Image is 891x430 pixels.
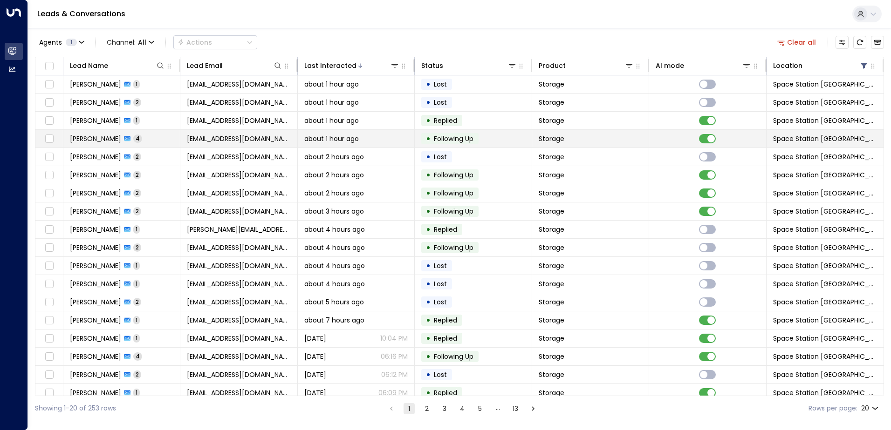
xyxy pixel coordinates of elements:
div: AI mode [656,60,684,71]
div: • [426,276,431,292]
span: Sally Blakeley [70,188,121,198]
span: Storage [539,170,564,180]
span: 2 [133,189,141,197]
span: Following Up [434,188,473,198]
button: Go to page 4 [457,403,468,414]
button: page 1 [404,403,415,414]
span: Storage [539,207,564,216]
div: • [426,203,431,219]
span: Storage [539,188,564,198]
span: Lost [434,98,447,107]
span: Following Up [434,207,473,216]
span: about 4 hours ago [304,279,365,289]
span: StephenCarter95@hotmail.co.uk [187,388,290,397]
span: Toggle select all [43,60,55,72]
span: elizabethwalsh86@gmail.com [187,170,290,180]
span: Lost [434,152,447,161]
span: 2 [133,171,141,179]
div: Location [773,60,802,71]
span: Yesterday [304,352,326,361]
span: smileaisha@yahoo.com [187,116,290,125]
span: about 2 hours ago [304,188,364,198]
button: Archived Leads [871,36,884,49]
a: Leads & Conversations [37,8,125,19]
span: Space Station Doncaster [773,225,877,234]
span: ditybyqano@gmail.com [187,279,290,289]
div: Location [773,60,869,71]
span: roxxialabama@aol.com [187,297,290,307]
span: Space Station Doncaster [773,297,877,307]
span: Storage [539,297,564,307]
button: Go to page 13 [510,403,521,414]
span: Yesterday [304,334,326,343]
span: paigetcute@hotmail.co.uk [187,152,290,161]
span: 1 [133,262,140,269]
span: rodger898@btinternet.com [187,370,290,379]
div: Button group with a nested menu [173,35,257,49]
span: Toggle select row [43,260,55,272]
span: Following Up [434,352,473,361]
span: 1 [133,316,140,324]
span: Lost [434,261,447,270]
span: Toggle select row [43,224,55,235]
span: Replied [434,388,457,397]
span: 2 [133,298,141,306]
span: about 2 hours ago [304,152,364,161]
span: Space Station Doncaster [773,80,877,89]
span: Toggle select row [43,188,55,199]
div: Lead Email [187,60,282,71]
span: Storage [539,261,564,270]
span: Elizabeth Walsh [70,170,121,180]
div: Lead Email [187,60,223,71]
span: 2 [133,207,141,215]
span: Space Station Doncaster [773,334,877,343]
div: Product [539,60,634,71]
span: Replied [434,116,457,125]
span: Following Up [434,243,473,252]
span: about 1 hour ago [304,116,359,125]
div: Lead Name [70,60,108,71]
div: Status [421,60,443,71]
button: Go to next page [528,403,539,414]
span: Lost [434,279,447,289]
div: AI mode [656,60,751,71]
span: Toggle select row [43,151,55,163]
div: Actions [178,38,212,47]
span: 2 [133,370,141,378]
span: Toggle select row [43,206,55,217]
span: shepplestone@hotmail.co.uk [187,243,290,252]
span: Storage [539,243,564,252]
span: Geoffrey Montgomery [70,316,121,325]
span: 4 [133,352,142,360]
span: Lost [434,80,447,89]
div: • [426,312,431,328]
span: 1 [66,39,77,46]
button: Clear all [774,36,820,49]
span: Following Up [434,170,473,180]
span: about 7 hours ago [304,316,364,325]
span: Replied [434,334,457,343]
span: about 4 hours ago [304,261,365,270]
label: Rows per page: [809,403,857,413]
span: Rebecca Wright [70,98,121,107]
span: Marley8512025@outlook.com [187,352,290,361]
span: Yesterday [304,388,326,397]
span: about 4 hours ago [304,243,365,252]
button: Go to page 2 [421,403,432,414]
span: Storage [539,370,564,379]
span: 2 [133,153,141,161]
span: Mark Fear [70,134,121,143]
span: Toggle select row [43,79,55,90]
span: Yesterday [304,370,326,379]
span: Space Station Doncaster [773,279,877,289]
span: Toggle select row [43,115,55,127]
div: • [426,258,431,274]
span: Following Up [434,134,473,143]
span: Storage [539,316,564,325]
span: Toggle select row [43,97,55,108]
div: Showing 1-20 of 253 rows [35,403,116,413]
span: about 1 hour ago [304,80,359,89]
div: • [426,131,431,147]
span: about 1 hour ago [304,98,359,107]
div: Last Interacted [304,60,399,71]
